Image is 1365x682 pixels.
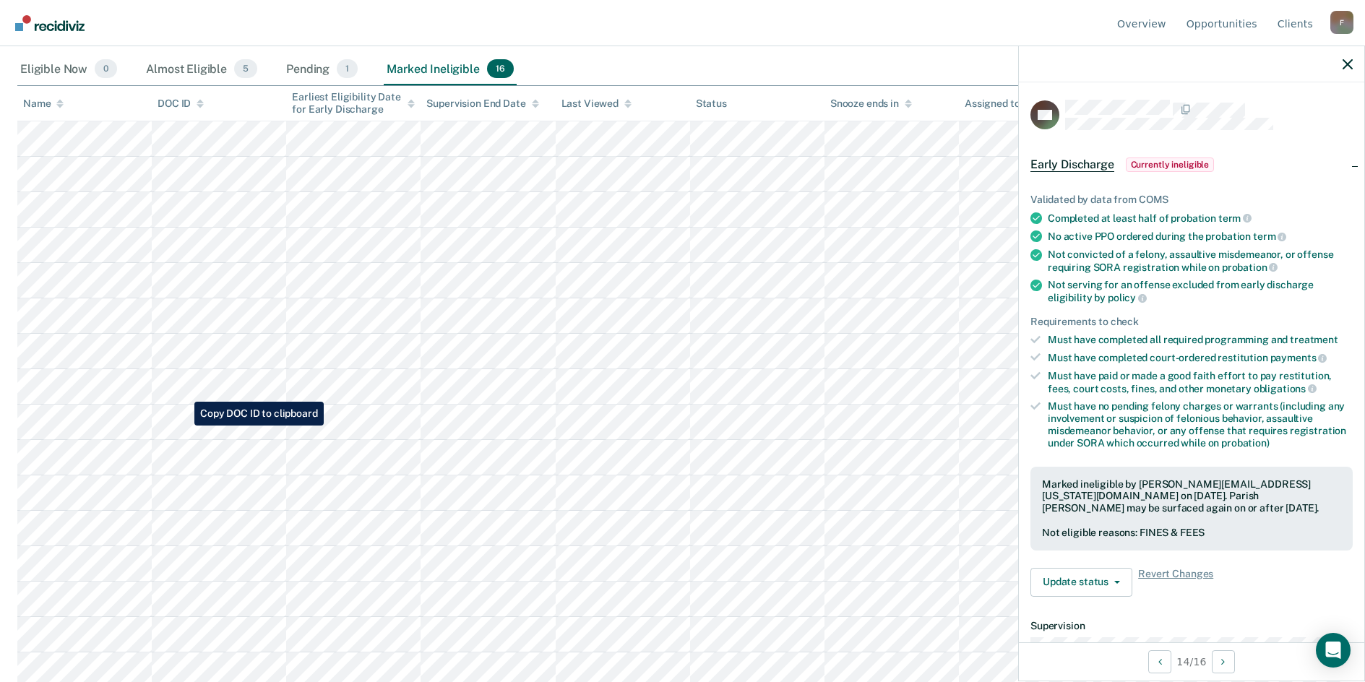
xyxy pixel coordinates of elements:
div: Last Viewed [561,98,632,110]
span: treatment [1290,334,1338,345]
div: Must have completed all required programming and [1048,334,1353,346]
button: Next Opportunity [1212,650,1235,673]
span: 1 [337,59,358,78]
div: Requirements to check [1030,316,1353,328]
div: Earliest Eligibility Date for Early Discharge [292,91,415,116]
div: Must have paid or made a good faith effort to pay restitution, fees, court costs, fines, and othe... [1048,370,1353,394]
div: Must have no pending felony charges or warrants (including any involvement or suspicion of feloni... [1048,400,1353,449]
span: Currently ineligible [1126,157,1215,172]
span: Revert Changes [1138,568,1213,597]
div: Validated by data from COMS [1030,194,1353,206]
div: Marked ineligible by [PERSON_NAME][EMAIL_ADDRESS][US_STATE][DOMAIN_NAME] on [DATE]. Parish [PERSO... [1042,478,1341,514]
div: Pending [283,53,361,85]
div: DOC ID [158,98,204,110]
div: Almost Eligible [143,53,260,85]
div: Completed at least half of probation [1048,212,1353,225]
span: probation) [1221,437,1270,449]
span: 5 [234,59,257,78]
span: policy [1108,292,1147,303]
div: Assigned to [965,98,1033,110]
span: term [1218,212,1252,224]
div: Marked Ineligible [384,53,516,85]
span: probation [1222,262,1278,273]
dt: Supervision [1030,620,1353,632]
span: 0 [95,59,117,78]
div: Open Intercom Messenger [1316,633,1351,668]
div: Not convicted of a felony, assaultive misdemeanor, or offense requiring SORA registration while on [1048,249,1353,273]
span: Early Discharge [1030,157,1114,172]
div: 14 / 16 [1019,642,1364,681]
button: Profile dropdown button [1330,11,1353,34]
div: Not eligible reasons: FINES & FEES [1042,527,1341,539]
button: Update status [1030,568,1132,597]
span: term [1253,230,1286,242]
div: Must have completed court-ordered restitution [1048,351,1353,364]
span: 16 [487,59,514,78]
div: No active PPO ordered during the probation [1048,230,1353,243]
div: F [1330,11,1353,34]
div: Supervision End Date [426,98,538,110]
div: Snooze ends in [830,98,912,110]
div: Eligible Now [17,53,120,85]
div: Status [696,98,727,110]
div: Early DischargeCurrently ineligible [1019,142,1364,188]
img: Recidiviz [15,15,85,31]
div: Not serving for an offense excluded from early discharge eligibility by [1048,279,1353,303]
div: Name [23,98,64,110]
button: Previous Opportunity [1148,650,1171,673]
span: obligations [1254,383,1317,394]
span: payments [1270,352,1327,363]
